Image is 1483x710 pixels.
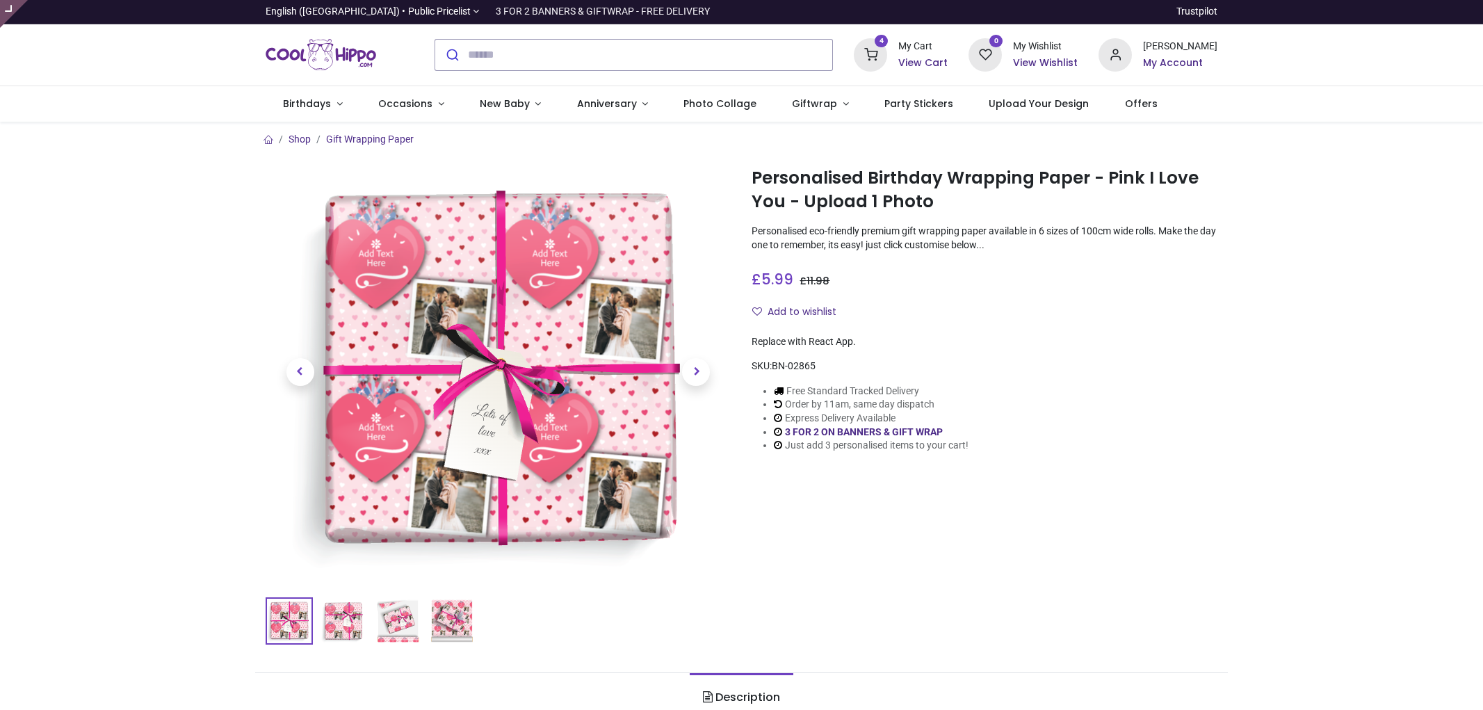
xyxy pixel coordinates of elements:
[321,599,366,643] img: BN-02865-02
[1143,40,1217,54] div: [PERSON_NAME]
[774,439,969,453] li: Just add 3 personalised items to your cart!
[752,335,1217,349] div: Replace with React App.
[774,385,969,398] li: Free Standard Tracked Delivery
[1013,40,1078,54] div: My Wishlist
[682,358,710,386] span: Next
[326,134,414,145] a: Gift Wrapping Paper
[283,97,331,111] span: Birthdays
[267,599,311,643] img: Personalised Birthday Wrapping Paper - Pink I Love You - Upload 1 Photo
[772,360,816,371] span: BN-02865
[752,307,762,316] i: Add to wishlist
[435,40,468,70] button: Submit
[430,599,474,643] img: BN-02865-04
[266,35,377,74] a: Logo of Cool Hippo
[290,163,707,581] img: Personalised Birthday Wrapping Paper - Pink I Love You - Upload 1 Photo
[408,5,471,19] span: Public Pricelist
[884,97,953,111] span: Party Stickers
[1143,56,1217,70] a: My Account
[266,226,335,518] a: Previous
[785,426,943,437] a: 3 FOR 2 ON BANNERS & GIFT WRAP
[480,97,530,111] span: New Baby
[752,166,1217,214] h1: Personalised Birthday Wrapping Paper - Pink I Love You - Upload 1 Photo
[800,274,829,288] span: £
[1013,56,1078,70] a: View Wishlist
[496,5,710,19] div: 3 FOR 2 BANNERS & GIFTWRAP - FREE DELIVERY
[752,225,1217,252] p: Personalised eco-friendly premium gift wrapping paper available in 6 sizes of 100cm wide rolls. M...
[661,226,731,518] a: Next
[761,269,793,289] span: 5.99
[807,274,829,288] span: 11.98
[989,97,1089,111] span: Upload Your Design
[752,300,848,324] button: Add to wishlistAdd to wishlist
[266,5,480,19] a: English ([GEOGRAPHIC_DATA]) •Public Pricelist
[559,86,666,122] a: Anniversary
[752,269,793,289] span: £
[286,358,314,386] span: Previous
[1176,5,1217,19] a: Trustpilot
[289,134,311,145] a: Shop
[775,86,867,122] a: Giftwrap
[774,398,969,412] li: Order by 11am, same day dispatch
[752,360,1217,373] div: SKU:
[854,48,887,59] a: 4
[378,97,432,111] span: Occasions
[1125,97,1158,111] span: Offers
[683,97,756,111] span: Photo Collage
[266,86,361,122] a: Birthdays
[989,35,1003,48] sup: 0
[875,35,888,48] sup: 4
[375,599,420,643] img: BN-02865-03
[792,97,837,111] span: Giftwrap
[898,56,948,70] a: View Cart
[577,97,637,111] span: Anniversary
[898,40,948,54] div: My Cart
[969,48,1002,59] a: 0
[462,86,559,122] a: New Baby
[774,412,969,426] li: Express Delivery Available
[360,86,462,122] a: Occasions
[266,35,377,74] img: Cool Hippo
